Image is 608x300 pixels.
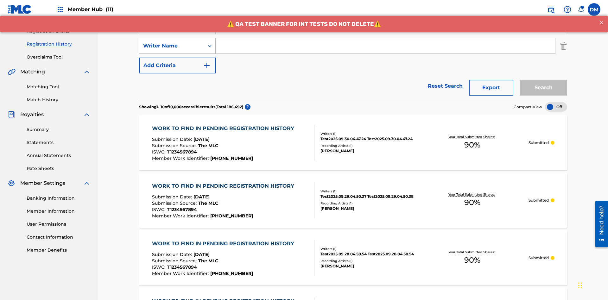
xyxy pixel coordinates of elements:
span: [PHONE_NUMBER] [210,271,253,276]
a: Member Information [27,208,91,215]
div: WORK TO FIND IN PENDING REGISTRATION HISTORY [152,240,297,247]
a: Registration History [27,41,91,47]
a: WORK TO FIND IN PENDING REGISTRATION HISTORYSubmission Date:[DATE]Submission Source:The MLCISWC:T... [139,172,567,228]
a: WORK TO FIND IN PENDING REGISTRATION HISTORYSubmission Date:[DATE]Submission Source:The MLCISWC:T... [139,115,567,170]
a: Annual Statements [27,152,91,159]
p: Submitted [529,140,549,146]
span: Submission Source : [152,143,198,148]
div: Recording Artists ( 1 ) [320,143,416,148]
a: Overclaims Tool [27,54,91,60]
div: WORK TO FIND IN PENDING REGISTRATION HISTORY [152,182,297,190]
span: ISWC : [152,264,167,270]
div: Notifications [578,6,584,13]
button: Export [469,80,513,96]
div: Writers ( 1 ) [320,247,416,251]
img: Matching [8,68,16,76]
div: Test2025.09.28.04.50.54 Test2025.09.28.04.50.54 [320,251,416,257]
img: search [547,6,555,13]
img: 9d2ae6d4665cec9f34b9.svg [203,62,211,69]
p: Your Total Submitted Shares: [448,192,496,197]
div: Test2025.09.29.04.50.37 Test2025.09.29.04.50.38 [320,194,416,199]
a: Contact Information [27,234,91,241]
span: Submission Source : [152,200,198,206]
img: help [564,6,571,13]
div: Recording Artists ( 1 ) [320,259,416,263]
a: Member Benefits [27,247,91,253]
img: expand [83,68,91,76]
span: Royalties [20,111,44,118]
a: Statements [27,139,91,146]
span: [PHONE_NUMBER] [210,155,253,161]
div: WORK TO FIND IN PENDING REGISTRATION HISTORY [152,125,297,132]
span: The MLC [198,143,218,148]
form: Search Form [139,18,567,99]
div: [PERSON_NAME] [320,148,416,154]
span: [DATE] [193,194,210,200]
img: Member Settings [8,179,15,187]
div: Writers ( 1 ) [320,131,416,136]
img: expand [83,179,91,187]
span: Submission Date : [152,252,193,257]
img: Top Rightsholders [56,6,64,13]
a: Banking Information [27,195,91,202]
p: Your Total Submitted Shares: [448,250,496,254]
div: Recording Artists ( 1 ) [320,201,416,206]
span: 90 % [464,254,480,266]
img: Delete Criterion [560,38,567,54]
span: Submission Date : [152,194,193,200]
iframe: Resource Center [590,198,608,250]
div: Writers ( 1 ) [320,189,416,194]
iframe: Chat Widget [576,270,608,300]
span: T1234567894 [167,207,197,212]
div: [PERSON_NAME] [320,206,416,211]
span: [DATE] [193,252,210,257]
a: Public Search [545,3,557,16]
span: ⚠️ QA TEST BANNER FOR INT TESTS DO NOT DELETE⚠️ [227,5,381,12]
span: The MLC [198,258,218,264]
div: Drag [578,276,582,295]
img: MLC Logo [8,5,32,14]
span: Member Work Identifier : [152,213,210,219]
div: [PERSON_NAME] [320,263,416,269]
div: User Menu [588,3,600,16]
span: (11) [106,6,113,12]
a: WORK TO FIND IN PENDING REGISTRATION HISTORYSubmission Date:[DATE]Submission Source:The MLCISWC:T... [139,230,567,285]
span: The MLC [198,200,218,206]
span: Member Hub [68,6,113,13]
span: Submission Date : [152,136,193,142]
span: Member Work Identifier : [152,155,210,161]
img: expand [83,111,91,118]
button: Add Criteria [139,58,216,73]
p: Submitted [529,255,549,261]
span: Member Settings [20,179,65,187]
span: [PHONE_NUMBER] [210,213,253,219]
p: Your Total Submitted Shares: [448,134,496,139]
img: Royalties [8,111,15,118]
p: Submitted [529,197,549,203]
span: T1234567894 [167,264,197,270]
span: T1234567894 [167,149,197,155]
a: Rate Sheets [27,165,91,172]
span: ISWC : [152,149,167,155]
a: Match History [27,97,91,103]
span: Member Work Identifier : [152,271,210,276]
a: Reset Search [425,79,466,93]
span: ? [245,104,250,110]
span: [DATE] [193,136,210,142]
span: 90 % [464,197,480,208]
div: Writer Name [143,42,200,50]
span: 90 % [464,139,480,151]
span: Compact View [514,104,542,110]
p: Showing 1 - 10 of 10,000 accessible results (Total 186,492 ) [139,104,243,110]
span: ISWC : [152,207,167,212]
div: Help [561,3,574,16]
a: Summary [27,126,91,133]
a: User Permissions [27,221,91,228]
div: Test2025.09.30.04.47.24 Test2025.09.30.04.47.24 [320,136,416,142]
span: Matching [20,68,45,76]
a: Matching Tool [27,84,91,90]
span: Submission Source : [152,258,198,264]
